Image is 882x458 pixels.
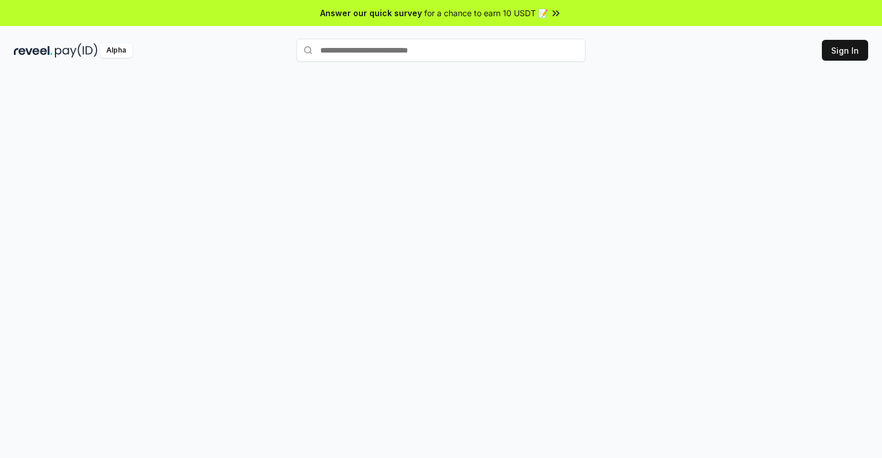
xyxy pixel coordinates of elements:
[55,43,98,58] img: pay_id
[14,43,53,58] img: reveel_dark
[822,40,868,61] button: Sign In
[100,43,132,58] div: Alpha
[424,7,548,19] span: for a chance to earn 10 USDT 📝
[320,7,422,19] span: Answer our quick survey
